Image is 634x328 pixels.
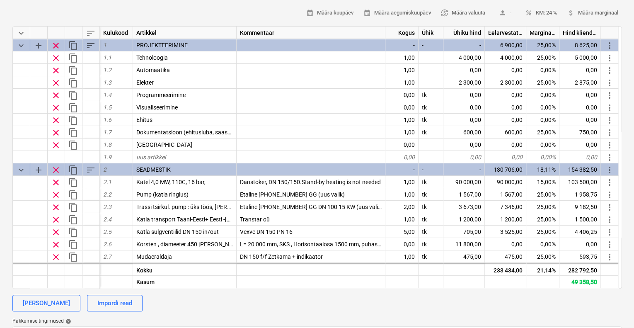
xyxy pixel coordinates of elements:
[103,191,111,198] span: 2.2
[136,117,152,123] span: Ehitus
[419,163,443,176] div: -
[443,114,485,126] div: 0,00
[68,53,78,63] span: Dubleeri rida
[605,227,615,237] span: Rohkem toiminguid
[443,51,485,64] div: 4 000,00
[51,103,61,113] span: Eemalda rida
[103,166,106,173] span: 2
[564,7,622,19] button: Määra marginaal
[103,228,111,235] span: 2.5
[385,114,419,126] div: 1,00
[522,7,561,19] button: KM: 24 %
[605,252,615,262] span: Rohkem toiminguid
[360,7,434,19] button: Määra aegumiskuupäev
[443,151,485,163] div: 0,00
[103,216,111,223] span: 2.4
[485,263,526,275] div: 233 434,00
[240,253,323,260] span: DN 150 f/f Zetkama + indikaator
[306,8,353,18] span: Määra kuupäev
[526,126,559,138] div: 25,00%
[103,154,111,160] span: 1.9
[485,226,526,238] div: 3 525,00
[136,166,171,173] span: SEADMESTIK
[103,141,111,148] span: 1.8
[385,163,419,176] div: -
[443,76,485,89] div: 2 300,00
[51,240,61,250] span: Eemalda rida
[385,39,419,51] div: -
[419,27,443,39] div: Ühik
[136,191,189,198] span: Pump (katla ringlus)
[136,179,206,185] span: Katel 4,0 MW, 110C, 16 bar,
[103,129,111,136] span: 1.7
[68,41,78,51] span: Dubleeri kategooriat
[34,41,44,51] span: Lisa reale alamkategooria
[605,177,615,187] span: Rohkem toiminguid
[419,250,443,263] div: tk
[485,176,526,188] div: 90 000,00
[419,101,443,114] div: tk
[419,226,443,238] div: tk
[485,101,526,114] div: 0,00
[526,138,559,151] div: 0,00%
[68,66,78,75] span: Dubleeri rida
[68,115,78,125] span: Dubleeri rida
[419,263,443,275] div: tk
[136,67,170,73] span: Automaatika
[559,263,601,275] div: 593,75
[526,114,559,126] div: 0,00%
[240,204,404,210] span: Etaline 100-100-250 GG DN 100 15 KW (uus valik +1 varu)
[443,226,485,238] div: 705,00
[363,8,431,18] span: Määra aegumiskuupäev
[240,216,270,223] span: Transtar oü
[34,165,44,175] span: Lisa reale alamkategooria
[438,7,489,19] button: Määra valuuta
[499,9,506,17] span: person
[485,51,526,64] div: 4 000,00
[51,140,61,150] span: Eemalda rida
[136,54,168,61] span: Tehnoloogia
[526,176,559,188] div: 15,00%
[16,41,26,51] span: Ahenda kategooria
[68,202,78,212] span: Dubleeri rida
[559,201,601,213] div: 9 182,50
[100,27,133,39] div: Kulukood
[419,126,443,138] div: tk
[605,153,615,163] span: Rohkem toiminguid
[443,250,485,263] div: 475,00
[485,27,526,39] div: Eelarvestatud maksumus
[605,90,615,100] span: Rohkem toiminguid
[443,201,485,213] div: 3 673,00
[363,9,371,17] span: calendar_month
[51,78,61,88] span: Eemalda rida
[485,151,526,163] div: 0,00
[526,89,559,101] div: 0,00%
[443,101,485,114] div: 0,00
[51,66,61,75] span: Eemalda rida
[97,298,132,309] div: Impordi read
[68,190,78,200] span: Dubleeri rida
[51,165,61,175] span: Eemalda rida
[133,275,237,288] div: Kasum
[385,201,419,213] div: 2,00
[526,27,559,39] div: Marginaal, %
[103,92,111,98] span: 1.4
[103,253,111,260] span: 2.7
[136,79,154,86] span: Elekter
[559,51,601,64] div: 5 000,00
[136,129,256,136] span: Dokumentatsioon (ehitusluba, saasteluba jms)
[103,67,111,73] span: 1.2
[419,188,443,201] div: tk
[103,79,111,86] span: 1.3
[136,204,259,210] span: Trassi tsirkul. pump : üks töös, teine reser
[385,176,419,188] div: 1,00
[23,298,70,309] div: [PERSON_NAME]
[136,141,192,148] span: Soome
[51,90,61,100] span: Eemalda rida
[68,140,78,150] span: Dubleeri rida
[525,8,557,18] span: KM: 24 %
[86,41,96,51] span: Sorteeri read kategooriasiseselt
[605,240,615,250] span: Rohkem toiminguid
[385,76,419,89] div: 1,00
[103,104,111,111] span: 1.5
